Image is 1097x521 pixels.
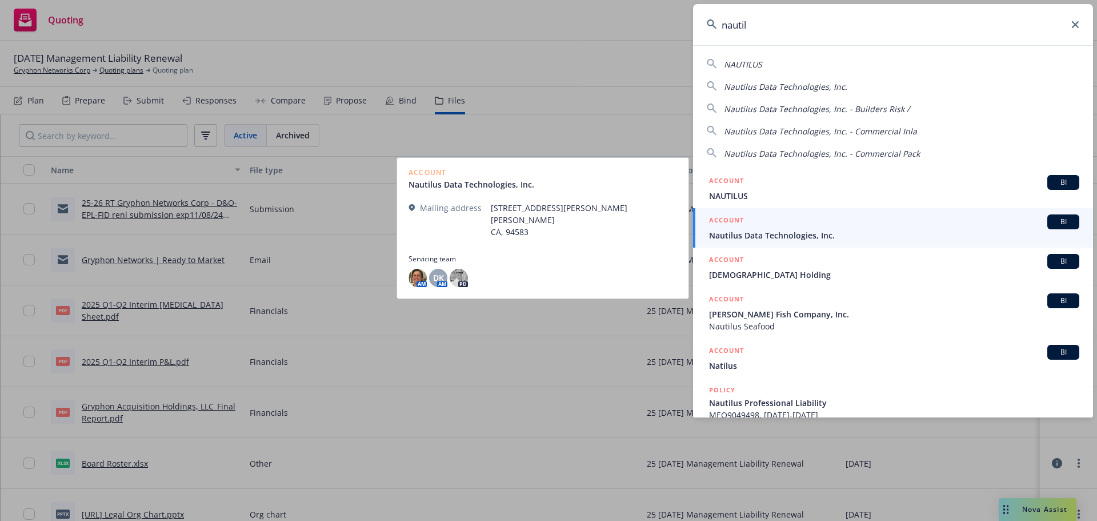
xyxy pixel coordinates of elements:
[709,269,1079,281] span: [DEMOGRAPHIC_DATA] Holding
[709,409,1079,421] span: MEO9049498, [DATE]-[DATE]
[693,287,1093,339] a: ACCOUNTBI[PERSON_NAME] Fish Company, Inc.Nautilus Seafood
[693,4,1093,45] input: Search...
[709,190,1079,202] span: NAUTILUS
[1052,256,1075,267] span: BI
[709,320,1079,332] span: Nautilus Seafood
[709,384,735,396] h5: POLICY
[724,104,910,114] span: Nautilus Data Technologies, Inc. - Builders Risk /
[1052,296,1075,306] span: BI
[693,169,1093,208] a: ACCOUNTBINAUTILUS
[724,126,917,137] span: Nautilus Data Technologies, Inc. - Commercial Inla
[1052,347,1075,357] span: BI
[1052,217,1075,227] span: BI
[709,254,744,268] h5: ACCOUNT
[693,378,1093,427] a: POLICYNautilus Professional LiabilityMEO9049498, [DATE]-[DATE]
[709,397,1079,409] span: Nautilus Professional Liability
[693,339,1093,378] a: ACCOUNTBINatilus
[724,81,847,92] span: Nautilus Data Technologies, Inc.
[724,148,920,159] span: Nautilus Data Technologies, Inc. - Commercial Pack
[709,360,1079,372] span: Natilus
[709,229,1079,241] span: Nautilus Data Technologies, Inc.
[709,293,744,307] h5: ACCOUNT
[709,308,1079,320] span: [PERSON_NAME] Fish Company, Inc.
[693,248,1093,287] a: ACCOUNTBI[DEMOGRAPHIC_DATA] Holding
[724,59,762,70] span: NAUTILUS
[709,345,744,359] h5: ACCOUNT
[709,175,744,189] h5: ACCOUNT
[709,214,744,228] h5: ACCOUNT
[1052,177,1075,188] span: BI
[693,208,1093,248] a: ACCOUNTBINautilus Data Technologies, Inc.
